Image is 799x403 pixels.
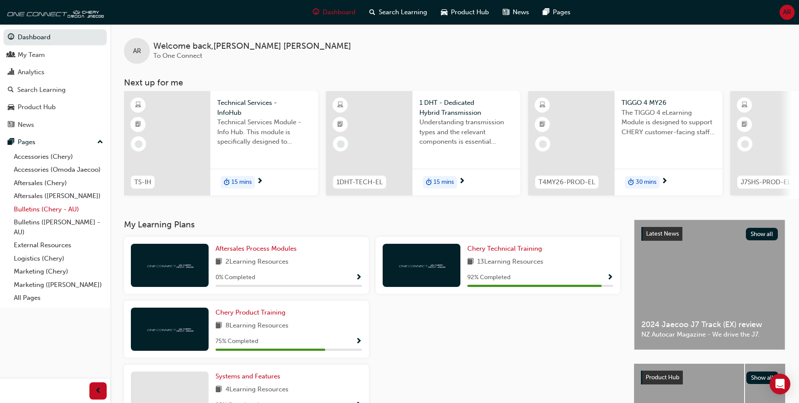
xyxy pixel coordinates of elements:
span: next-icon [661,178,668,186]
div: My Team [18,50,45,60]
span: next-icon [257,178,263,186]
span: car-icon [441,7,447,18]
a: Logistics (Chery) [10,252,107,265]
a: Search Learning [3,82,107,98]
span: news-icon [8,121,14,129]
span: pages-icon [8,139,14,146]
a: T4MY26-PROD-ELTIGGO 4 MY26The TIGGO 4 eLearning Module is designed to support CHERY customer-faci... [528,91,723,195]
a: Systems and Features [216,372,284,381]
a: Chery Technical Training [467,244,545,254]
span: pages-icon [543,7,549,18]
span: duration-icon [224,177,230,188]
span: Latest News [646,230,679,237]
span: book-icon [216,257,222,268]
a: Marketing ([PERSON_NAME]) [10,278,107,292]
a: Aftersales ([PERSON_NAME]) [10,189,107,203]
span: learningResourceType_ELEARNING-icon [539,100,545,111]
span: search-icon [8,86,14,94]
a: Latest NewsShow all2024 Jaecoo J7 Track (EX) reviewNZ Autocar Magazine - We drive the J7. [634,220,785,350]
a: My Team [3,47,107,63]
a: Product Hub [3,99,107,115]
span: To One Connect [153,52,202,60]
span: Systems and Features [216,372,280,380]
img: oneconnect [398,261,445,269]
span: Show Progress [607,274,613,282]
a: External Resources [10,239,107,252]
span: booktick-icon [539,119,545,130]
div: Open Intercom Messenger [770,374,790,394]
span: 13 Learning Resources [477,257,543,268]
img: oneconnect [146,325,193,333]
button: Show all [746,228,778,240]
span: news-icon [503,7,509,18]
span: search-icon [369,7,375,18]
button: Show Progress [355,336,362,347]
span: chart-icon [8,69,14,76]
button: Pages [3,134,107,150]
span: Welcome back , [PERSON_NAME] [PERSON_NAME] [153,41,351,51]
a: TS-IHTechnical Services - InfoHubTechnical Services Module - Info Hub. This module is specificall... [124,91,318,195]
span: booktick-icon [337,119,343,130]
span: 15 mins [231,177,252,187]
button: Show all [746,372,779,384]
span: AR [783,7,791,17]
span: TS-IH [134,177,151,187]
span: 1DHT-TECH-EL [336,177,383,187]
span: Technical Services - InfoHub [217,98,311,117]
span: car-icon [8,104,14,111]
a: Marketing (Chery) [10,265,107,278]
span: people-icon [8,51,14,59]
span: NZ Autocar Magazine - We drive the J7. [641,330,778,340]
span: Chery Technical Training [467,245,542,252]
span: up-icon [97,137,103,148]
h3: Next up for me [110,78,799,88]
span: book-icon [216,384,222,395]
span: Product Hub [646,374,679,381]
span: duration-icon [426,177,432,188]
span: learningResourceType_ELEARNING-icon [742,100,748,111]
img: oneconnect [146,261,193,269]
div: Search Learning [17,85,66,95]
span: The TIGGO 4 eLearning Module is designed to support CHERY customer-facing staff with the product ... [621,108,716,137]
a: Accessories (Omoda Jaecoo) [10,163,107,176]
span: Pages [553,7,571,17]
h3: My Learning Plans [124,220,620,230]
a: guage-iconDashboard [306,3,362,21]
span: learningRecordVerb_NONE-icon [135,140,143,148]
button: Show Progress [355,272,362,283]
span: learningResourceType_ELEARNING-icon [135,100,141,111]
span: prev-icon [95,386,101,397]
span: booktick-icon [742,119,748,130]
span: book-icon [467,257,474,268]
span: News [513,7,529,17]
span: 8 Learning Resources [225,321,289,331]
a: Aftersales Process Modules [216,244,300,254]
a: oneconnect [4,3,104,21]
span: Technical Services Module - Info Hub. This module is specifically designed to address the require... [217,117,311,147]
span: 92 % Completed [467,273,510,283]
span: learningRecordVerb_NONE-icon [337,140,345,148]
span: T4MY26-PROD-EL [539,177,595,187]
span: Show Progress [355,274,362,282]
a: pages-iconPages [536,3,577,21]
span: J7SHS-PROD-EL [741,177,791,187]
a: search-iconSearch Learning [362,3,434,21]
a: News [3,117,107,133]
a: Bulletins (Chery - AU) [10,203,107,216]
span: 2 Learning Resources [225,257,289,268]
button: DashboardMy TeamAnalyticsSearch LearningProduct HubNews [3,28,107,134]
a: Accessories (Chery) [10,150,107,164]
a: news-iconNews [496,3,536,21]
a: Dashboard [3,29,107,45]
span: Aftersales Process Modules [216,245,297,252]
a: Product HubShow all [641,371,778,384]
span: book-icon [216,321,222,331]
div: News [18,120,34,130]
a: Chery Product Training [216,308,289,318]
a: Analytics [3,64,107,80]
span: guage-icon [8,34,14,41]
span: booktick-icon [135,119,141,130]
span: Show Progress [355,338,362,346]
span: Chery Product Training [216,309,285,316]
